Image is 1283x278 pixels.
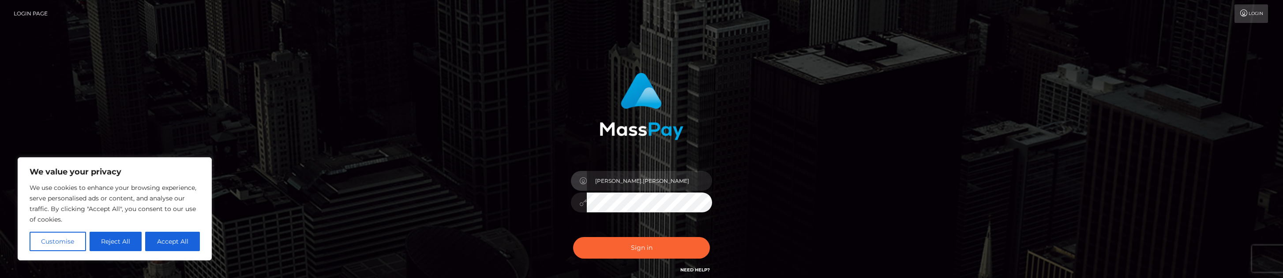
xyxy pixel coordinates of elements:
[600,73,683,140] img: MassPay Login
[14,4,48,23] a: Login Page
[587,171,712,191] input: Username...
[1234,4,1268,23] a: Login
[573,237,710,259] button: Sign in
[90,232,142,251] button: Reject All
[680,267,710,273] a: Need Help?
[30,167,200,177] p: We value your privacy
[18,157,212,260] div: We value your privacy
[30,232,86,251] button: Customise
[30,182,200,225] p: We use cookies to enhance your browsing experience, serve personalised ads or content, and analys...
[145,232,200,251] button: Accept All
